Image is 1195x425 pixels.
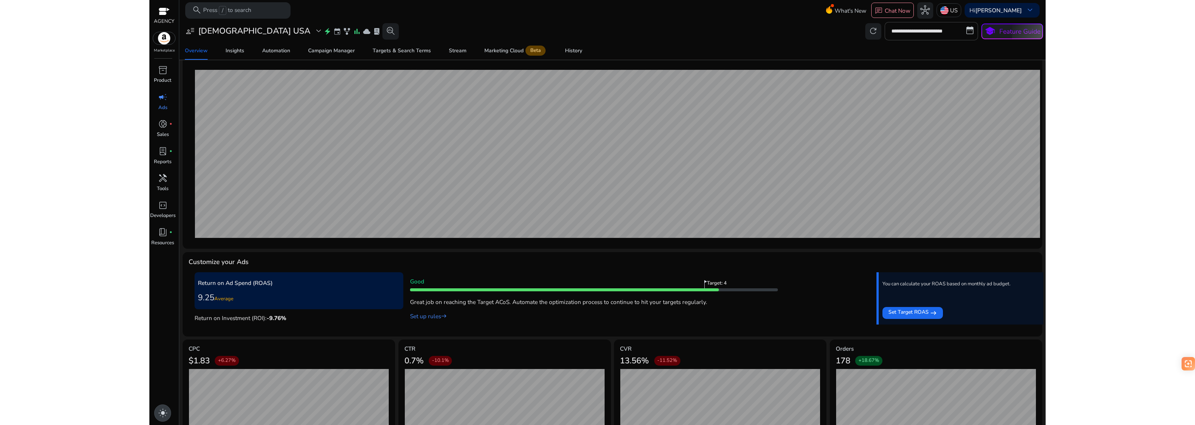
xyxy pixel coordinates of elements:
[149,226,176,252] a: book_4fiber_manual_recordResources
[198,26,310,36] h3: [DEMOGRAPHIC_DATA] USA
[157,185,168,193] p: Tools
[836,356,850,366] h3: 178
[157,131,169,139] p: Sales
[198,293,400,303] h3: 9.25
[154,77,171,84] p: Product
[410,294,778,306] p: Great job on reaching the Target ACoS. Automate the optimization process to continue to hit your ...
[410,312,447,320] a: Set up rules
[882,307,943,319] button: Set Target ROAS
[158,201,168,210] span: code_blocks
[525,46,546,56] span: Beta
[441,312,447,320] mat-icon: east
[185,48,208,53] div: Overview
[386,26,395,36] span: search_insights
[189,258,249,266] h4: Customize your Ads
[151,239,174,247] p: Resources
[158,119,168,129] span: donut_small
[281,314,286,322] span: %
[150,212,176,220] p: Developers
[214,295,233,302] span: Average
[218,357,236,364] span: +6.27%
[158,104,167,112] p: Ads
[226,48,244,53] div: Insights
[154,158,171,166] p: Reports
[484,47,547,54] div: Marketing Cloud
[158,146,168,156] span: lab_profile
[565,48,582,53] div: History
[169,231,173,234] span: fiber_manual_record
[432,357,449,364] span: -10.1%
[373,48,431,53] div: Targets & Search Terms
[930,308,937,318] mat-icon: east
[314,26,323,36] span: expand_more
[149,91,176,118] a: campaignAds
[343,27,351,35] span: family_history
[882,281,1011,288] p: You can calculate your ROAS based on monthly ad budget.
[333,27,341,35] span: event
[373,27,381,35] span: lab_profile
[158,173,168,183] span: handyman
[149,172,176,199] a: handymanTools
[158,227,168,237] span: book_4
[149,145,176,171] a: lab_profilefiber_manual_recordReports
[449,48,466,53] div: Stream
[404,356,424,366] h3: 0.7%
[363,27,371,35] span: cloud
[149,118,176,145] a: donut_smallfiber_manual_recordSales
[657,357,677,364] span: -11.52%
[149,199,176,226] a: code_blocksDevelopers
[620,345,820,352] h5: CVR
[859,357,879,364] span: +18.67%
[404,345,605,352] h5: CTR
[158,408,168,418] span: light_mode
[888,308,929,318] span: Set Target ROAS
[353,27,361,35] span: bar_chart
[153,32,176,44] img: amazon.svg
[198,279,400,287] p: Return on Ad Spend (ROAS)
[169,150,173,153] span: fiber_manual_record
[262,48,290,53] div: Automation
[308,48,355,53] div: Campaign Manager
[323,27,332,35] span: electric_bolt
[189,345,389,352] h5: CPC
[410,277,778,286] p: Good
[868,26,878,36] span: refresh
[158,65,168,75] span: inventory_2
[154,48,175,53] p: Marketplace
[195,312,404,322] p: Return on Investment (ROI):
[169,122,173,126] span: fiber_manual_record
[836,345,1036,352] h5: Orders
[984,25,996,37] span: school
[185,26,195,36] span: user_attributes
[189,356,210,366] h3: $1.83
[267,314,286,322] span: -9.76
[620,356,649,366] h3: 13.56%
[158,92,168,102] span: campaign
[707,280,733,291] span: Target: 4
[149,63,176,90] a: inventory_2Product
